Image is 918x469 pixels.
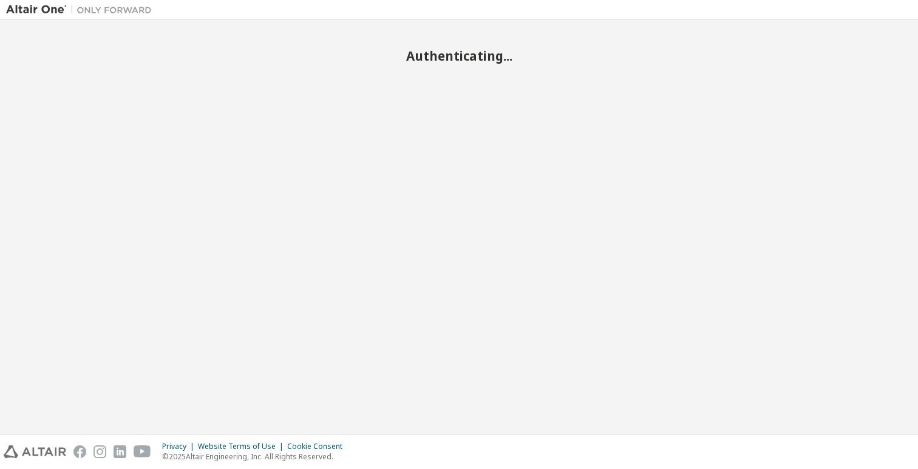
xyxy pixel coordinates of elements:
[134,445,151,458] img: youtube.svg
[198,442,287,451] div: Website Terms of Use
[6,48,912,64] h2: Authenticating...
[114,445,126,458] img: linkedin.svg
[162,451,350,462] p: © 2025 Altair Engineering, Inc. All Rights Reserved.
[6,4,158,16] img: Altair One
[4,445,66,458] img: altair_logo.svg
[73,445,86,458] img: facebook.svg
[162,442,198,451] div: Privacy
[287,442,350,451] div: Cookie Consent
[93,445,106,458] img: instagram.svg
